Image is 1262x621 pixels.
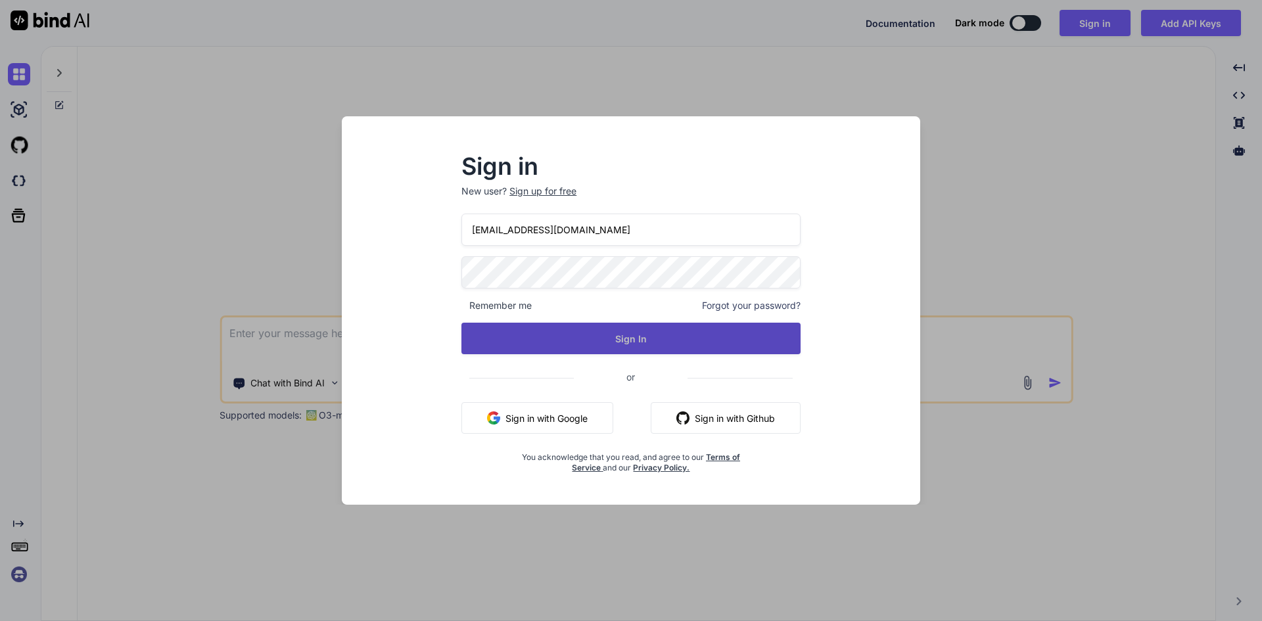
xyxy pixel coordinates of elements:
[572,452,740,472] a: Terms of Service
[487,411,500,425] img: google
[633,463,689,472] a: Privacy Policy.
[651,402,801,434] button: Sign in with Github
[509,185,576,198] div: Sign up for free
[518,444,744,473] div: You acknowledge that you read, and agree to our and our
[461,402,613,434] button: Sign in with Google
[461,214,801,246] input: Login or Email
[461,323,801,354] button: Sign In
[461,299,532,312] span: Remember me
[461,156,801,177] h2: Sign in
[574,361,688,393] span: or
[461,185,801,214] p: New user?
[676,411,689,425] img: github
[702,299,801,312] span: Forgot your password?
